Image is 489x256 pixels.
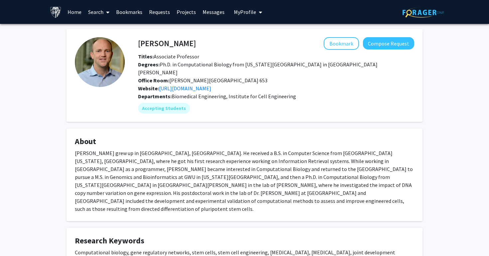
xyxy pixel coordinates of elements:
[199,0,228,24] a: Messages
[75,37,125,87] img: Profile Picture
[138,53,154,60] b: Titles:
[234,9,256,15] span: My Profile
[138,103,190,114] mat-chip: Accepting Students
[113,0,146,24] a: Bookmarks
[363,37,414,49] button: Compose Request to Patrick Cahan
[5,226,28,251] iframe: Chat
[85,0,113,24] a: Search
[64,0,85,24] a: Home
[75,236,414,246] h4: Research Keywords
[173,0,199,24] a: Projects
[138,37,196,49] h4: [PERSON_NAME]
[138,61,378,76] span: Ph.D. in Computational Biology from [US_STATE][GEOGRAPHIC_DATA] in [GEOGRAPHIC_DATA][PERSON_NAME]
[324,37,359,50] button: Add Patrick Cahan to Bookmarks
[138,93,172,100] b: Departments:
[138,61,160,68] b: Degrees:
[172,93,296,100] span: Biomedical Engineering, Institute for Cell Engineering
[138,85,159,92] b: Website:
[75,149,414,213] div: [PERSON_NAME] grew up in [GEOGRAPHIC_DATA], [GEOGRAPHIC_DATA]. He received a B.S. in Computer Sci...
[138,53,199,60] span: Associate Professor
[159,85,211,92] a: Opens in a new tab
[403,7,444,18] img: ForagerOne Logo
[75,137,414,146] h4: About
[146,0,173,24] a: Requests
[138,77,267,84] span: [PERSON_NAME][GEOGRAPHIC_DATA] 653
[138,77,169,84] b: Office Room:
[50,6,62,18] img: Johns Hopkins University Logo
